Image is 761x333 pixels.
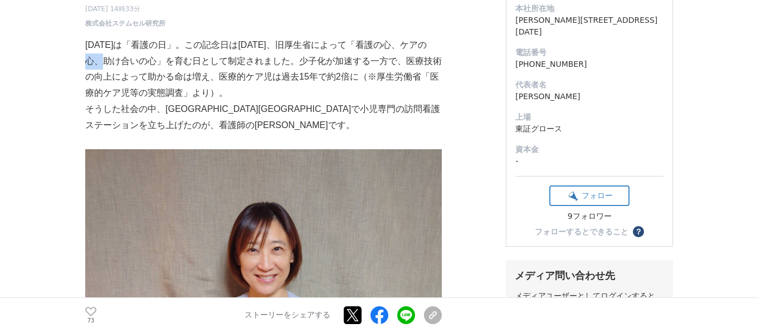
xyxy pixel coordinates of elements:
[85,4,165,14] span: [DATE] 14時33分
[515,58,664,70] dd: [PHONE_NUMBER]
[85,37,442,101] p: [DATE]は「看護の日」。この記念日は[DATE]、旧厚生省によって「看護の心、ケアの心、助け合いの心」を育む日として制定されました。少子化が加速する一方で、医療技術の向上によって助かる命は増...
[85,318,96,324] p: 73
[633,226,644,237] button: ？
[549,212,630,222] div: 9フォロワー
[515,291,664,311] div: メディアユーザーとしてログインすると、担当者の連絡先を閲覧できます。
[85,18,165,28] a: 株式会社ステムセル研究所
[85,101,442,134] p: そうした社会の中、[GEOGRAPHIC_DATA][GEOGRAPHIC_DATA]で小児専門の訪問看護ステーションを立ち上げたのが、看護師の[PERSON_NAME]です。
[515,47,664,58] dt: 電話番号
[515,155,664,167] dd: -
[515,91,664,102] dd: [PERSON_NAME]
[515,111,664,123] dt: 上場
[515,3,664,14] dt: 本社所在地
[245,311,330,321] p: ストーリーをシェアする
[515,79,664,91] dt: 代表者名
[515,269,664,282] div: メディア問い合わせ先
[535,228,628,236] div: フォローするとできること
[515,14,664,38] dd: [PERSON_NAME][STREET_ADDRESS][DATE]
[549,185,630,206] button: フォロー
[515,144,664,155] dt: 資本金
[515,123,664,135] dd: 東証グロース
[635,228,642,236] span: ？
